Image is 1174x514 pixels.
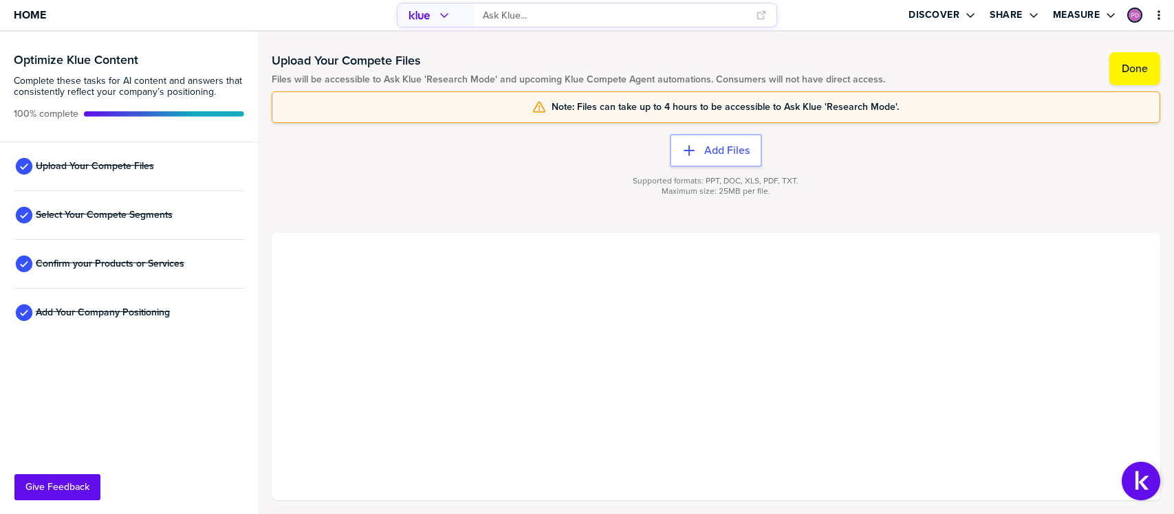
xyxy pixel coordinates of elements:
[1122,62,1148,76] label: Done
[36,161,154,172] span: Upload Your Compete Files
[36,307,170,318] span: Add Your Company Positioning
[272,52,885,69] h1: Upload Your Compete Files
[990,9,1023,21] label: Share
[483,4,748,27] input: Ask Klue...
[1126,6,1144,24] a: Edit Profile
[14,474,100,500] button: Give Feedback
[1053,9,1100,21] label: Measure
[36,210,173,221] span: Select Your Compete Segments
[909,9,959,21] label: Discover
[633,176,798,186] span: Supported formats: PPT, DOC, XLS, PDF, TXT.
[14,54,244,66] h3: Optimize Klue Content
[272,74,885,85] span: Files will be accessible to Ask Klue 'Research Mode' and upcoming Klue Compete Agent automations....
[14,9,46,21] span: Home
[662,186,770,197] span: Maximum size: 25MB per file.
[14,76,244,98] span: Complete these tasks for AI content and answers that consistently reflect your company’s position...
[1127,8,1142,23] div: Priyanshi Dwivedi
[36,258,184,269] span: Confirm your Products or Services
[552,102,899,113] span: Note: Files can take up to 4 hours to be accessible to Ask Klue 'Research Mode'.
[1122,462,1160,500] button: Open Support Center
[1129,9,1141,21] img: 40206ca5310b45c849f0f6904836f26c-sml.png
[14,109,78,120] span: Active
[704,144,750,157] label: Add Files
